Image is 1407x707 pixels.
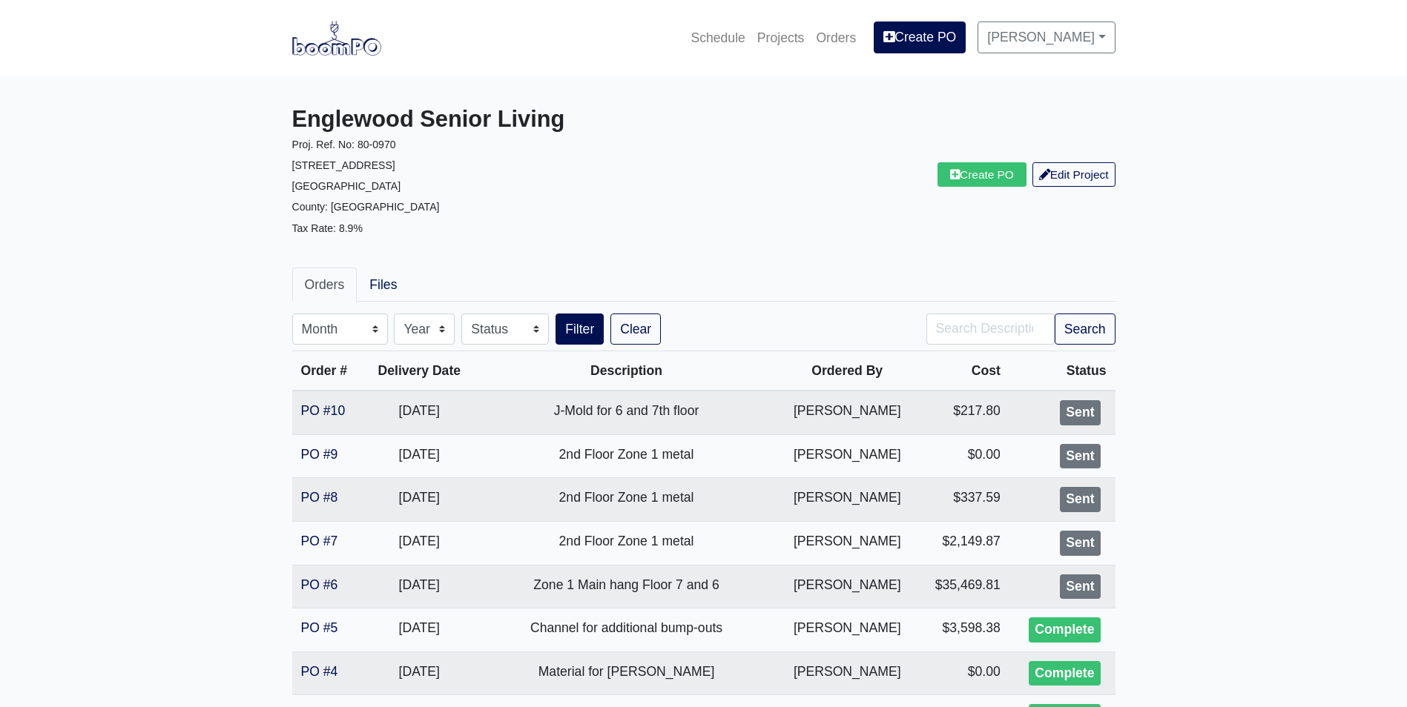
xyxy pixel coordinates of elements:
td: Channel for additional bump-outs [475,608,778,652]
a: PO #6 [301,577,338,592]
td: [DATE] [363,651,475,695]
td: [DATE] [363,434,475,478]
td: [DATE] [363,478,475,522]
a: PO #9 [301,447,338,462]
td: [DATE] [363,565,475,608]
td: [PERSON_NAME] [777,565,917,608]
td: [DATE] [363,521,475,565]
div: Complete [1029,617,1100,643]
td: $0.00 [917,434,1009,478]
button: Search [1055,313,1116,345]
div: Sent [1060,400,1100,425]
td: Zone 1 Main hang Floor 7 and 6 [475,565,778,608]
td: [PERSON_NAME] [777,391,917,434]
div: Sent [1060,444,1100,469]
small: Proj. Ref. No: 80-0970 [292,139,396,150]
a: Clear [610,313,661,345]
td: [PERSON_NAME] [777,651,917,695]
a: PO #7 [301,534,338,548]
td: [DATE] [363,608,475,652]
a: Projects [751,21,811,54]
div: Sent [1060,574,1100,600]
td: 2nd Floor Zone 1 metal [475,478,778,522]
th: Status [1009,351,1116,391]
div: Complete [1029,661,1100,686]
input: Search [926,313,1055,345]
td: [PERSON_NAME] [777,608,917,652]
td: $35,469.81 [917,565,1009,608]
small: County: [GEOGRAPHIC_DATA] [292,201,440,213]
th: Delivery Date [363,351,475,391]
td: $0.00 [917,651,1009,695]
a: Schedule [685,21,751,54]
h3: Englewood Senior Living [292,106,693,133]
td: J-Mold for 6 and 7th floor [475,391,778,434]
div: Sent [1060,531,1100,556]
td: [DATE] [363,391,475,434]
td: $337.59 [917,478,1009,522]
th: Ordered By [777,351,917,391]
td: $2,149.87 [917,521,1009,565]
a: PO #4 [301,664,338,679]
th: Order # [292,351,363,391]
td: [PERSON_NAME] [777,521,917,565]
td: 2nd Floor Zone 1 metal [475,434,778,478]
td: 2nd Floor Zone 1 metal [475,521,778,565]
small: [STREET_ADDRESS] [292,159,395,171]
td: [PERSON_NAME] [777,478,917,522]
div: Sent [1060,487,1100,512]
a: Create PO [938,162,1027,187]
a: [PERSON_NAME] [978,21,1115,53]
a: Create PO [874,21,966,53]
a: PO #8 [301,490,338,505]
a: Edit Project [1032,162,1116,187]
a: PO #5 [301,620,338,635]
th: Cost [917,351,1009,391]
a: PO #10 [301,403,346,418]
td: $217.80 [917,391,1009,434]
a: Files [357,268,409,302]
button: Filter [556,313,604,345]
td: Material for [PERSON_NAME] [475,651,778,695]
th: Description [475,351,778,391]
a: Orders [810,21,862,54]
img: boomPO [292,21,381,55]
td: [PERSON_NAME] [777,434,917,478]
td: $3,598.38 [917,608,1009,652]
a: Orders [292,268,357,302]
small: [GEOGRAPHIC_DATA] [292,180,401,192]
small: Tax Rate: 8.9% [292,222,363,234]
